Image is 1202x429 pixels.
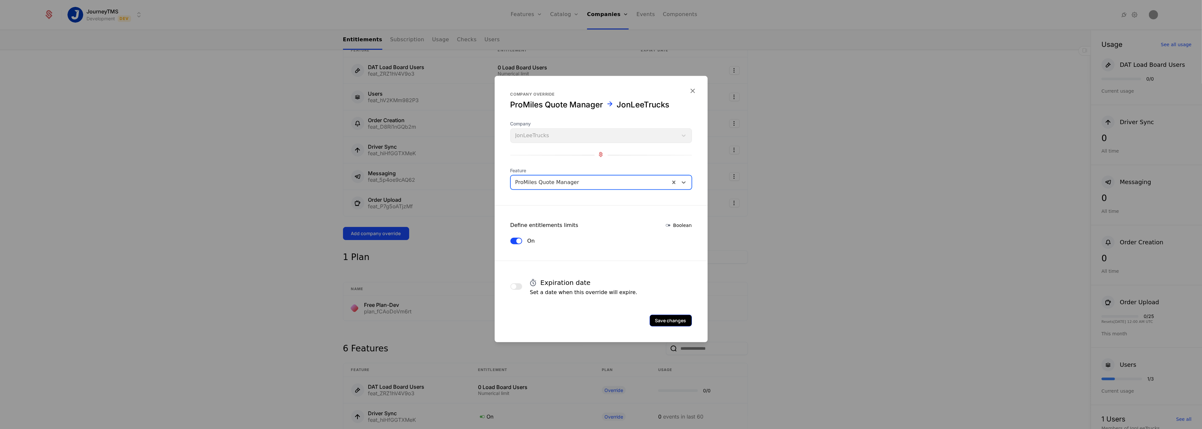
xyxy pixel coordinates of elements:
div: ProMiles Quote Manager [510,100,603,110]
div: JonLeeTrucks [617,100,670,110]
span: Boolean [673,222,692,229]
h4: Expiration date [541,278,591,287]
div: Company override [510,92,692,97]
div: Define entitlements limits [510,221,578,229]
button: Save changes [650,315,692,326]
span: Company [510,121,692,127]
p: Set a date when this override will expire. [530,289,638,296]
span: Feature [510,167,692,174]
label: On [527,237,535,245]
